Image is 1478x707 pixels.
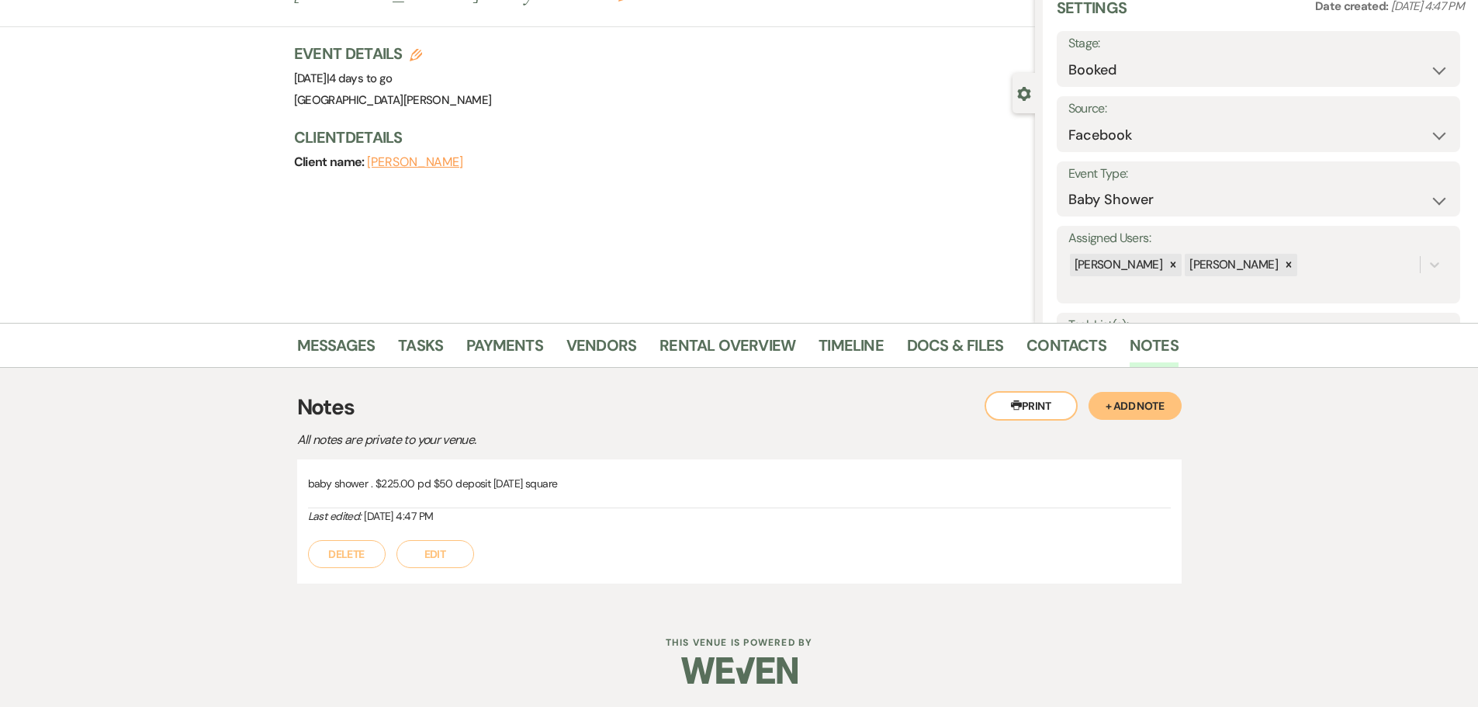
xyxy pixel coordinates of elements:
a: Timeline [819,333,884,367]
a: Notes [1130,333,1179,367]
span: [DATE] [294,71,393,86]
img: Weven Logo [681,643,798,698]
a: Docs & Files [907,333,1003,367]
button: Close lead details [1017,85,1031,100]
h3: Client Details [294,126,1019,148]
div: [PERSON_NAME] [1070,254,1165,276]
button: Print [985,391,1078,421]
h3: Event Details [294,43,492,64]
label: Source: [1068,98,1449,120]
div: [PERSON_NAME] [1185,254,1280,276]
label: Task List(s): [1068,314,1449,337]
h3: Notes [297,391,1182,424]
a: Payments [466,333,543,367]
button: Delete [308,540,386,568]
span: | [327,71,393,86]
span: [GEOGRAPHIC_DATA][PERSON_NAME] [294,92,492,108]
a: Contacts [1026,333,1106,367]
label: Assigned Users: [1068,227,1449,250]
span: 4 days to go [329,71,392,86]
button: + Add Note [1089,392,1182,420]
button: Edit [396,540,474,568]
label: Event Type: [1068,163,1449,185]
p: All notes are private to your venue. [297,430,840,450]
p: baby shower . $225.00 pd $50 deposit [DATE] square [308,475,1171,492]
button: [PERSON_NAME] [367,156,463,168]
div: [DATE] 4:47 PM [308,508,1171,525]
a: Messages [297,333,376,367]
a: Vendors [566,333,636,367]
a: Tasks [398,333,443,367]
span: Client name: [294,154,368,170]
a: Rental Overview [659,333,795,367]
i: Last edited: [308,509,362,523]
label: Stage: [1068,33,1449,55]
